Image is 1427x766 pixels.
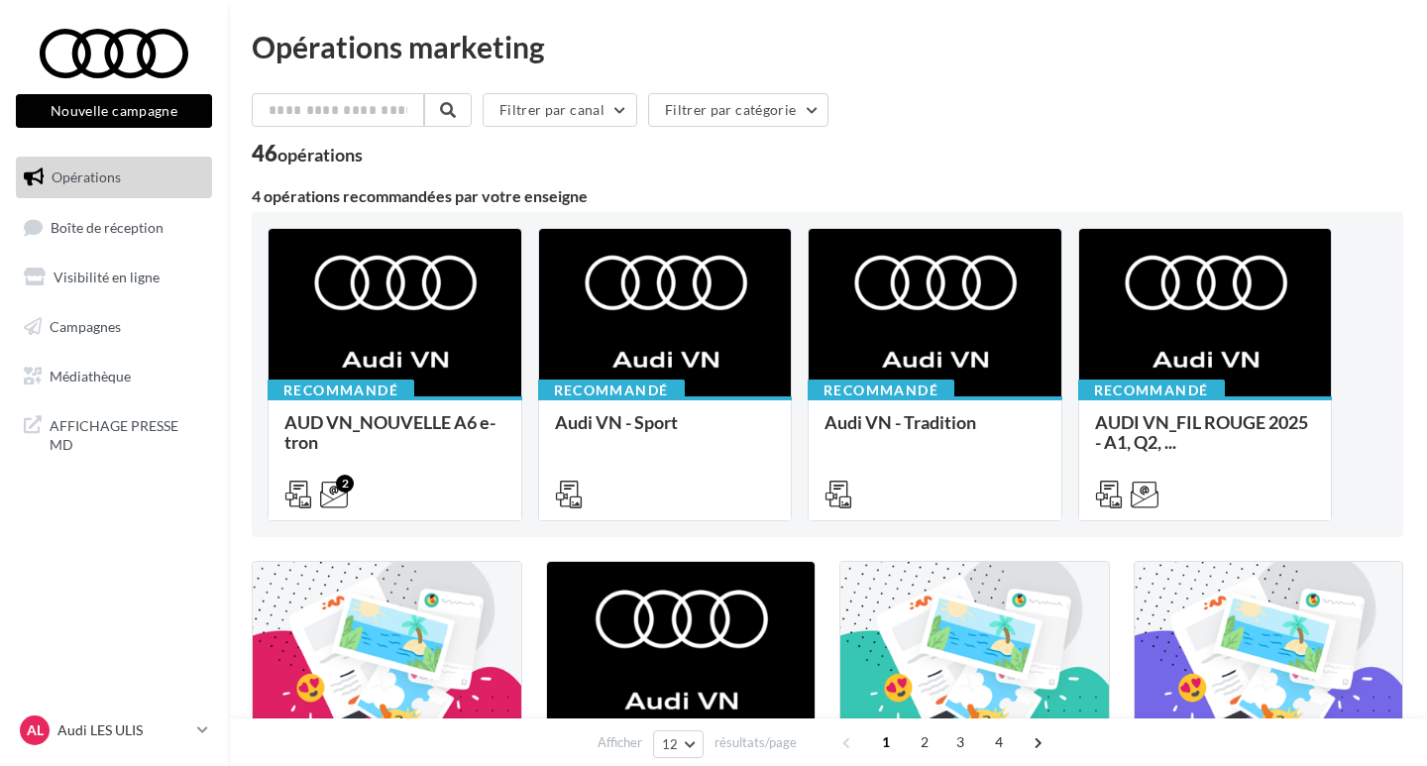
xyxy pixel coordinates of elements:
span: Opérations [52,168,121,185]
div: Recommandé [1078,380,1225,401]
a: AL Audi LES ULIS [16,711,212,749]
p: Audi LES ULIS [57,720,189,740]
a: AFFICHAGE PRESSE MD [12,404,216,463]
div: 46 [252,143,363,164]
span: Campagnes [50,318,121,335]
a: Opérations [12,157,216,198]
button: Filtrer par catégorie [648,93,828,127]
span: AL [27,720,44,740]
a: Campagnes [12,306,216,348]
span: Audi VN - Sport [555,411,678,433]
a: Boîte de réception [12,206,216,249]
span: Boîte de réception [51,218,164,235]
span: 12 [662,736,679,752]
span: AUDI VN_FIL ROUGE 2025 - A1, Q2, ... [1095,411,1308,453]
div: Recommandé [808,380,954,401]
span: 2 [909,726,940,758]
a: Médiathèque [12,356,216,397]
div: 2 [336,475,354,492]
button: 12 [653,730,704,758]
a: Visibilité en ligne [12,257,216,298]
span: 1 [870,726,902,758]
span: 4 [983,726,1015,758]
div: Recommandé [538,380,685,401]
span: Audi VN - Tradition [824,411,976,433]
span: résultats/page [714,733,797,752]
span: 3 [944,726,976,758]
span: Visibilité en ligne [54,269,160,285]
button: Nouvelle campagne [16,94,212,128]
span: Afficher [598,733,642,752]
div: opérations [277,146,363,164]
div: Opérations marketing [252,32,1403,61]
span: Médiathèque [50,367,131,383]
button: Filtrer par canal [483,93,637,127]
div: Recommandé [268,380,414,401]
div: 4 opérations recommandées par votre enseigne [252,188,1403,204]
span: AUD VN_NOUVELLE A6 e-tron [284,411,495,453]
span: AFFICHAGE PRESSE MD [50,412,204,455]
